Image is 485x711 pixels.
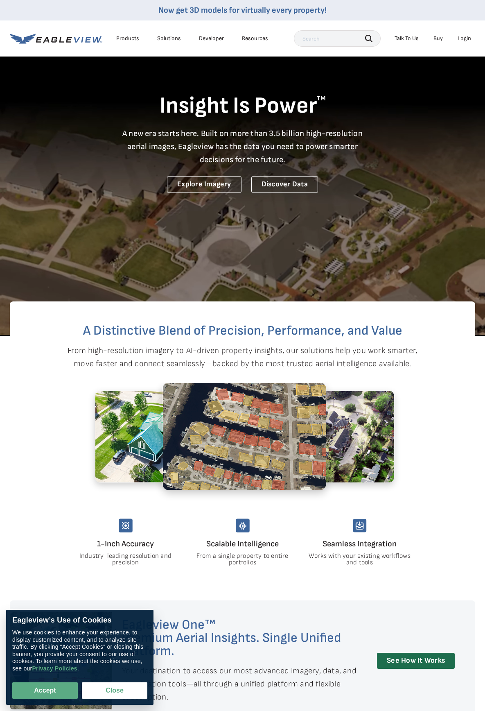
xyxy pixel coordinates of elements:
img: seamless-integration.svg [353,519,367,532]
h4: Seamless Integration [308,537,412,550]
div: We use cookies to enhance your experience, to display customized content, and to analyze site tra... [12,629,147,672]
p: Works with your existing workflows and tools [308,553,411,566]
img: 4.2.png [95,390,234,482]
h2: Eagleview One™ Premium Aerial Insights. Single Unified Platform. [122,618,359,658]
div: Resources [242,35,268,42]
p: Your destination to access our most advanced imagery, data, and visualization tools—all through a... [122,664,359,704]
a: Now get 3D models for virtually every property! [158,5,327,15]
div: Eagleview’s Use of Cookies [12,616,147,625]
h2: A Distinctive Blend of Precision, Performance, and Value [43,324,442,337]
img: unmatched-accuracy.svg [119,519,133,532]
p: A new era starts here. Built on more than 3.5 billion high-resolution aerial images, Eagleview ha... [117,127,368,166]
a: Privacy Policies [32,665,77,672]
div: Solutions [157,35,181,42]
div: Talk To Us [395,35,419,42]
h4: Scalable Intelligence [191,537,295,550]
input: Search [294,30,381,47]
a: Explore Imagery [167,176,241,193]
div: Products [116,35,139,42]
img: 1.2.png [255,390,394,482]
p: From a single property to entire portfolios [191,553,294,566]
img: scalable-intelligency.svg [236,519,250,532]
h1: Insight Is Power [10,92,475,120]
h4: 1-Inch Accuracy [74,537,178,550]
button: Close [82,682,147,699]
button: Accept [12,682,78,699]
a: Discover Data [251,176,318,193]
sup: TM [317,95,326,102]
div: Login [458,35,471,42]
p: From high-resolution imagery to AI-driven property insights, our solutions help you work smarter,... [68,344,418,370]
a: Developer [199,35,224,42]
a: Buy [433,35,443,42]
img: 5.2.png [162,383,326,490]
p: Industry-leading resolution and precision [74,553,177,566]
